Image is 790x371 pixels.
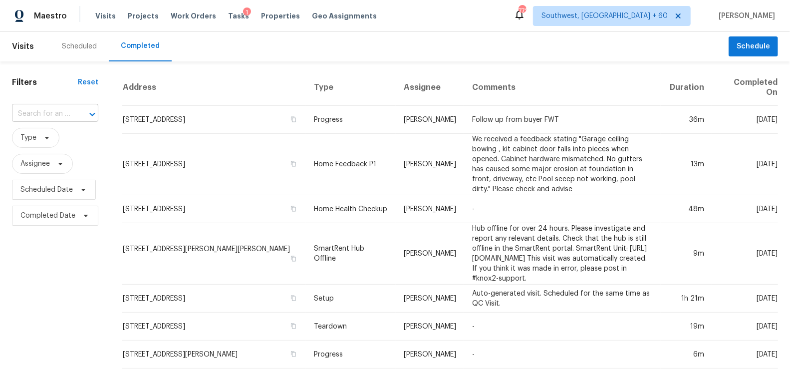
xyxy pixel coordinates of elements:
div: 1 [243,7,251,17]
td: [PERSON_NAME] [396,313,464,341]
span: Southwest, [GEOGRAPHIC_DATA] + 60 [541,11,668,21]
td: 13m [661,134,712,195]
th: Comments [464,69,661,106]
td: [STREET_ADDRESS] [122,106,306,134]
td: 1h 21m [661,285,712,313]
td: [PERSON_NAME] [396,285,464,313]
button: Copy Address [289,159,298,168]
td: Hub offline for over 24 hours. Please investigate and report any relevant details. Check that the... [464,223,661,285]
button: Copy Address [289,350,298,359]
span: Visits [95,11,116,21]
button: Copy Address [289,294,298,303]
td: [STREET_ADDRESS] [122,195,306,223]
div: 772 [519,6,526,16]
th: Assignee [396,69,464,106]
td: [DATE] [712,313,778,341]
button: Schedule [729,36,778,57]
td: - [464,313,661,341]
td: [STREET_ADDRESS] [122,285,306,313]
button: Copy Address [289,254,298,263]
span: Type [20,133,36,143]
span: Assignee [20,159,50,169]
td: 36m [661,106,712,134]
div: Completed [121,41,160,51]
td: Home Health Checkup [306,195,396,223]
td: [PERSON_NAME] [396,223,464,285]
span: [PERSON_NAME] [715,11,775,21]
td: Home Feedback P1 [306,134,396,195]
td: 9m [661,223,712,285]
td: - [464,341,661,369]
td: [STREET_ADDRESS] [122,313,306,341]
td: [DATE] [712,134,778,195]
th: Duration [661,69,712,106]
td: SmartRent Hub Offline [306,223,396,285]
td: [DATE] [712,223,778,285]
span: Tasks [228,12,249,19]
td: [DATE] [712,106,778,134]
td: - [464,195,661,223]
td: [PERSON_NAME] [396,341,464,369]
span: Completed Date [20,211,75,221]
td: [PERSON_NAME] [396,106,464,134]
input: Search for an address... [12,106,70,122]
td: 48m [661,195,712,223]
th: Completed On [712,69,778,106]
td: Teardown [306,313,396,341]
div: Scheduled [62,41,97,51]
td: [STREET_ADDRESS][PERSON_NAME] [122,341,306,369]
td: Auto-generated visit. Scheduled for the same time as QC Visit. [464,285,661,313]
td: [PERSON_NAME] [396,195,464,223]
td: Follow up from buyer FWT [464,106,661,134]
td: 6m [661,341,712,369]
span: Scheduled Date [20,185,73,195]
span: Projects [128,11,159,21]
td: Setup [306,285,396,313]
td: 19m [661,313,712,341]
span: Properties [261,11,300,21]
span: Work Orders [171,11,216,21]
span: Visits [12,35,34,57]
span: Maestro [34,11,67,21]
th: Address [122,69,306,106]
td: [DATE] [712,285,778,313]
span: Schedule [737,40,770,53]
button: Copy Address [289,115,298,124]
div: Reset [78,77,98,87]
td: [STREET_ADDRESS] [122,134,306,195]
td: Progress [306,106,396,134]
th: Type [306,69,396,106]
td: [STREET_ADDRESS][PERSON_NAME][PERSON_NAME] [122,223,306,285]
button: Open [85,107,99,121]
h1: Filters [12,77,78,87]
td: [PERSON_NAME] [396,134,464,195]
button: Copy Address [289,322,298,331]
span: Geo Assignments [312,11,377,21]
td: We received a feedback stating "Garage ceiling bowing , kit cabinet door falls into pieces when o... [464,134,661,195]
td: [DATE] [712,341,778,369]
td: [DATE] [712,195,778,223]
td: Progress [306,341,396,369]
button: Copy Address [289,204,298,213]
